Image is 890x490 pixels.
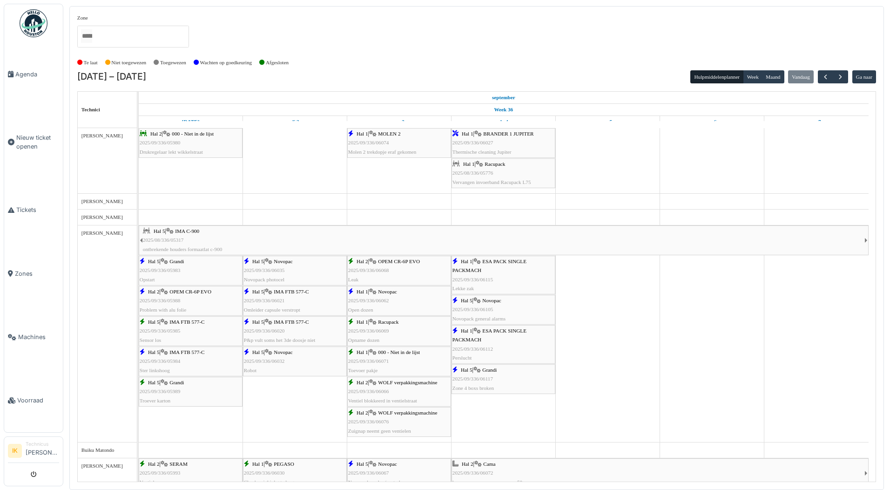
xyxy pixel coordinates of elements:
[452,179,531,185] span: Vervangen invoerband Racupack L75
[452,296,554,323] div: |
[18,333,59,341] span: Machines
[143,227,864,254] div: |
[378,410,437,415] span: WOLF verpakkingsmachine
[244,267,285,273] span: 2025/09/336/06035
[15,269,59,278] span: Zones
[180,116,202,128] a: 1 september 2025
[8,444,22,458] li: IK
[169,380,184,385] span: Grandi
[452,355,472,361] span: Perslucht
[16,133,59,151] span: Nieuw ticket openen
[244,460,346,487] div: |
[497,116,511,128] a: 4 september 2025
[348,277,358,282] span: Leak
[452,140,493,145] span: 2025/09/336/06027
[140,337,161,343] span: Sensor los
[26,441,59,448] div: Technicus
[17,396,59,405] span: Voorraad
[461,259,472,264] span: Hal 1
[150,131,162,136] span: Hal 2
[348,428,411,434] span: Zuignap neemt geen ventielen
[148,289,160,294] span: Hal 2
[274,289,309,294] span: IMA FTB 577-C
[348,149,417,155] span: Molen 2 trekdopje eraf gekomen
[4,369,63,432] a: Voorraad
[357,131,368,136] span: Hal 1
[154,228,165,234] span: Hal 5
[452,376,493,381] span: 2025/09/336/06117
[140,277,155,282] span: Opstart
[357,461,368,467] span: Hal 5
[348,479,415,485] span: Novopack pusher/central mover
[244,298,285,303] span: 2025/09/336/06021
[4,106,63,178] a: Nieuw ticket openen
[169,349,204,355] span: IMA FTB 577-C
[169,289,211,294] span: OPEM CR-6P EVO
[140,257,242,284] div: |
[81,230,123,236] span: [PERSON_NAME]
[452,277,493,282] span: 2025/09/336/06115
[140,460,242,487] div: |
[244,348,346,375] div: |
[148,319,160,325] span: Hal 5
[452,160,554,187] div: |
[252,259,264,264] span: Hal 5
[462,131,473,136] span: Hal 1
[348,140,389,145] span: 2025/09/336/06074
[378,349,420,355] span: 000 - Niet in de lijst
[244,257,346,284] div: |
[148,380,160,385] span: Hal 5
[462,461,473,467] span: Hal 2
[348,470,389,476] span: 2025/09/336/06067
[81,214,123,220] span: [PERSON_NAME]
[452,470,493,476] span: 2025/09/336/06072
[148,349,160,355] span: Hal 5
[452,129,554,157] div: |
[492,104,515,116] a: Week 36
[348,307,373,313] span: Open dozen
[378,289,397,294] span: Novopac
[274,259,292,264] span: Novopac
[244,470,285,476] span: 2025/09/336/06030
[483,461,495,467] span: Cama
[357,380,368,385] span: Hal 2
[140,307,186,313] span: Problem with alu folie
[140,140,181,145] span: 2025/09/336/05980
[81,107,100,112] span: Technici
[452,346,493,352] span: 2025/09/336/06112
[378,259,420,264] span: OPEM CR-6P EVO
[378,461,397,467] span: Novopac
[452,149,512,155] span: Thermische cleaning Jupiter
[289,116,302,128] a: 2 september 2025
[140,398,170,403] span: Troever karton
[461,298,472,303] span: Hal 5
[175,228,199,234] span: IMA C-900
[81,198,123,204] span: [PERSON_NAME]
[348,358,389,364] span: 2025/09/336/06071
[762,70,784,83] button: Maand
[244,277,284,282] span: Novopack photocel
[140,470,181,476] span: 2025/09/336/05993
[452,328,526,342] span: ESA PACK SINGLE PACKMACH
[169,259,184,264] span: Grandi
[244,287,346,314] div: |
[15,70,59,79] span: Agenda
[378,131,400,136] span: MOLEN 2
[452,479,522,485] span: koppen cama aanpassen voor x50
[348,367,378,373] span: Toevoer pakje
[160,59,186,67] label: Toegewezen
[274,461,294,467] span: PEGASO
[140,378,242,405] div: |
[4,306,63,369] a: Machines
[244,307,300,313] span: Omleider capsule verstropt
[140,367,170,373] span: Ster linkshoog
[140,318,242,345] div: |
[143,237,184,243] span: 2025/08/336/05317
[4,178,63,242] a: Tickets
[348,318,450,345] div: |
[140,267,181,273] span: 2025/09/336/05983
[252,289,264,294] span: Hal 5
[148,461,160,467] span: Hal 2
[8,441,59,463] a: IK Technicus[PERSON_NAME]
[357,289,368,294] span: Hal 1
